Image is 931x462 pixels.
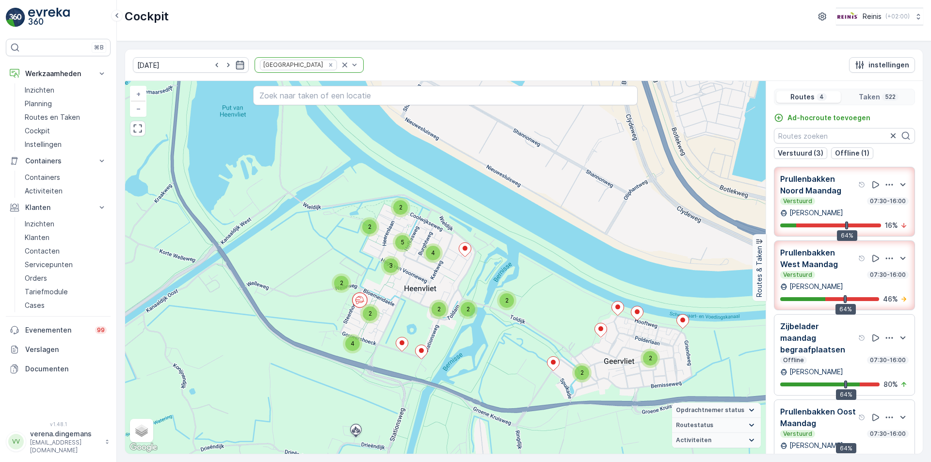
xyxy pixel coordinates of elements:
img: logo_light-DOdMpM7g.png [28,8,70,27]
img: Reinis-Logo-Vrijstaand_Tekengebied-1-copy2_aBO4n7j.png [836,11,859,22]
p: Containers [25,156,91,166]
p: [PERSON_NAME] [789,441,843,450]
p: Cockpit [25,126,50,136]
a: Klanten [21,231,111,244]
span: 2 [369,310,372,317]
p: Evenementen [25,325,89,335]
p: Cases [25,301,45,310]
span: 2 [340,279,343,287]
div: 2 [332,273,351,293]
span: Activiteiten [676,436,711,444]
span: Opdrachtnemer status [676,406,744,414]
p: Inzichten [25,219,54,229]
div: 4 [343,334,362,353]
div: help tooltippictogram [858,181,866,189]
div: help tooltippictogram [858,334,866,342]
div: 2 [458,300,478,319]
p: Reinis [863,12,882,21]
p: [PERSON_NAME] [789,208,843,218]
button: Klanten [6,198,111,217]
p: Orders [25,273,47,283]
div: VV [8,434,24,449]
p: Offline [782,356,805,364]
div: 2 [391,198,410,217]
span: 2 [399,204,402,211]
p: verena.dingemans [30,429,100,439]
p: Activiteiten [25,186,63,196]
button: Verstuurd (3) [774,147,827,159]
p: 07:30-16:00 [869,430,907,438]
span: 3 [389,262,393,269]
p: Klanten [25,203,91,212]
summary: Routestatus [672,418,761,433]
a: Inzichten [21,217,111,231]
p: 99 [97,326,105,334]
span: Routestatus [676,421,713,429]
span: v 1.48.1 [6,421,111,427]
p: Verstuurd [782,430,813,438]
p: Servicepunten [25,260,73,270]
span: 2 [505,297,509,304]
p: Zijbelader maandag begraafplaatsen [780,320,856,355]
div: 2 [360,304,380,323]
p: 522 [884,93,897,101]
a: Containers [21,171,111,184]
p: Planning [25,99,52,109]
img: Google [128,441,160,454]
button: Werkzaamheden [6,64,111,83]
p: Verstuurd [782,197,813,205]
p: 07:30-16:00 [869,356,907,364]
div: 4 [423,243,443,263]
div: 64% [837,230,857,241]
div: 64% [836,389,856,400]
div: Remove Prullenbakken [325,61,336,69]
span: 2 [368,223,371,230]
p: Routes [790,92,815,102]
span: 2 [437,305,441,313]
p: 80 % [883,380,898,389]
a: Evenementen99 [6,320,111,340]
input: dd/mm/yyyy [133,57,249,73]
p: Verstuurd [782,271,813,279]
p: Cockpit [125,9,169,24]
a: Verslagen [6,340,111,359]
p: Tariefmodule [25,287,68,297]
a: Planning [21,97,111,111]
span: 2 [580,369,584,376]
p: [PERSON_NAME] [789,282,843,291]
div: help tooltippictogram [858,414,866,421]
div: 64% [836,443,856,454]
a: Servicepunten [21,258,111,271]
a: Uitzoomen [131,101,145,116]
a: Orders [21,271,111,285]
p: Ad-hocroute toevoegen [787,113,870,123]
a: Documenten [6,359,111,379]
div: 2 [497,291,516,310]
a: Layers [131,420,152,441]
p: Instellingen [25,140,62,149]
a: Cockpit [21,124,111,138]
p: Prullenbakken Oost Maandag [780,406,856,429]
p: Prullenbakken West Maandag [780,247,856,270]
button: instellingen [849,57,915,73]
span: 2 [466,305,470,313]
p: 4 [819,93,825,101]
span: + [136,90,141,98]
p: Documenten [25,364,107,374]
input: Routes zoeken [774,128,915,143]
p: [PERSON_NAME] [789,367,843,377]
span: 4 [431,249,435,256]
p: Routes & Taken [754,246,764,297]
p: ( +02:00 ) [885,13,910,20]
p: 16 % [885,221,898,230]
a: Cases [21,299,111,312]
a: Routes en Taken [21,111,111,124]
span: − [136,104,141,112]
div: 2 [572,363,592,382]
a: Tariefmodule [21,285,111,299]
p: Routes en Taken [25,112,80,122]
div: 64% [835,304,856,315]
p: [EMAIL_ADDRESS][DOMAIN_NAME] [30,439,100,454]
p: Prullenbakken Noord Maandag [780,173,856,196]
button: VVverena.dingemans[EMAIL_ADDRESS][DOMAIN_NAME] [6,429,111,454]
